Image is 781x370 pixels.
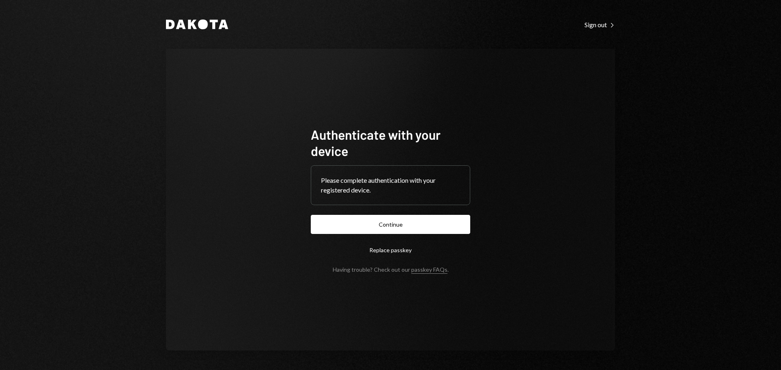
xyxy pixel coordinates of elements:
[333,266,449,273] div: Having trouble? Check out our .
[311,240,470,260] button: Replace passkey
[321,175,460,195] div: Please complete authentication with your registered device.
[585,21,615,29] div: Sign out
[311,215,470,234] button: Continue
[411,266,447,274] a: passkey FAQs
[585,20,615,29] a: Sign out
[311,126,470,159] h1: Authenticate with your device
